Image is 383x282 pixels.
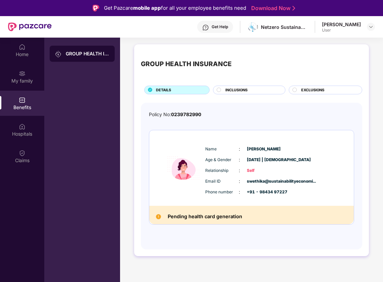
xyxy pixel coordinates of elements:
span: Phone number [205,189,239,195]
img: svg+xml;base64,PHN2ZyBpZD0iQ2xhaW0iIHhtbG5zPSJodHRwOi8vd3d3LnczLm9yZy8yMDAwL3N2ZyIgd2lkdGg9IjIwIi... [19,150,25,156]
span: swethika@sustainabilityeconomi... [247,178,280,185]
span: [PERSON_NAME] [247,146,280,152]
h2: Pending health card generation [168,213,242,221]
span: +91 - 98434 97227 [247,189,280,195]
img: svg+xml;base64,PHN2ZyB3aWR0aD0iMjAiIGhlaWdodD0iMjAiIHZpZXdCb3g9IjAgMCAyMCAyMCIgZmlsbD0ibm9uZSIgeG... [19,70,25,77]
span: : [239,188,240,196]
div: User [322,28,361,33]
div: Netzero Sustainability [261,24,308,30]
div: GROUP HEALTH INSURANCE [66,50,109,57]
span: Name [205,146,239,152]
div: Get Help [212,24,228,30]
span: EXCLUSIONS [301,87,324,93]
span: : [239,167,240,174]
img: svg+xml;base64,PHN2ZyBpZD0iQmVuZWZpdHMiIHhtbG5zPSJodHRwOi8vd3d3LnczLm9yZy8yMDAwL3N2ZyIgd2lkdGg9Ij... [19,97,25,103]
span: : [239,156,240,163]
span: Email ID [205,178,239,185]
span: Self [247,168,280,174]
img: New Pazcare Logo [8,22,52,31]
span: : [239,178,240,185]
span: Relationship [205,168,239,174]
span: 0239782990 [171,111,201,117]
span: [DATE] | [DEMOGRAPHIC_DATA] [247,157,280,163]
span: DETAILS [156,87,171,93]
div: Get Pazcare for all your employee benefits need [104,4,246,12]
img: svg+xml;base64,PHN2ZyBpZD0iSG9tZSIgeG1sbnM9Imh0dHA6Ly93d3cudzMub3JnLzIwMDAvc3ZnIiB3aWR0aD0iMjAiIG... [19,44,25,50]
span: INCLUSIONS [225,87,248,93]
div: [PERSON_NAME] [322,21,361,28]
img: svg+xml;base64,PHN2ZyBpZD0iSGVscC0zMngzMiIgeG1sbnM9Imh0dHA6Ly93d3cudzMub3JnLzIwMDAvc3ZnIiB3aWR0aD... [202,24,209,31]
img: icon [163,141,204,195]
span: : [239,145,240,153]
img: svg+xml;base64,PHN2ZyBpZD0iRHJvcGRvd24tMzJ4MzIiIHhtbG5zPSJodHRwOi8vd3d3LnczLm9yZy8yMDAwL3N2ZyIgd2... [368,24,374,30]
strong: mobile app [133,5,161,11]
span: Age & Gender [205,157,239,163]
img: Logo [93,5,99,11]
img: download%20(3).png [248,22,258,32]
img: Pending [156,214,161,219]
img: Stroke [292,5,295,12]
a: Download Now [251,5,293,12]
div: Policy No: [149,111,201,118]
div: GROUP HEALTH INSURANCE [141,59,232,69]
img: svg+xml;base64,PHN2ZyB3aWR0aD0iMjAiIGhlaWdodD0iMjAiIHZpZXdCb3g9IjAgMCAyMCAyMCIgZmlsbD0ibm9uZSIgeG... [55,51,62,57]
img: svg+xml;base64,PHN2ZyBpZD0iSG9zcGl0YWxzIiB4bWxucz0iaHR0cDovL3d3dy53My5vcmcvMjAwMC9zdmciIHdpZHRoPS... [19,123,25,130]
